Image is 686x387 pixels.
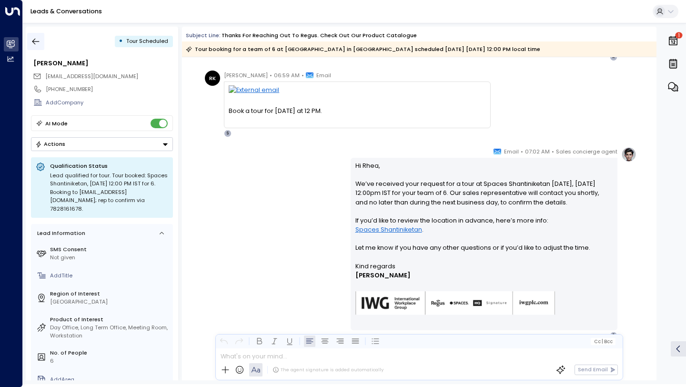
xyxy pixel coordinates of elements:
img: External email [229,85,485,97]
div: Actions [35,141,65,147]
span: | [602,339,603,344]
button: 1 [665,31,681,51]
span: rheakhanna2022@gmail.com [45,72,138,81]
div: Lead qualified for tour. Tour booked: Spaces Shantiniketan, [DATE] 12:00 PM IST for 6. Booking to... [50,172,168,214]
span: Email [316,71,331,80]
label: Product of Interest [50,316,170,324]
span: [PERSON_NAME] [355,271,411,280]
a: Spaces Shantiniketan [355,225,422,234]
div: AddTitle [50,272,170,280]
span: Subject Line: [186,31,221,39]
div: The agent signature is added automatically [272,367,383,373]
img: AIorK4zU2Kz5WUNqa9ifSKC9jFH1hjwenjvh85X70KBOPduETvkeZu4OqG8oPuqbwvp3xfXcMQJCRtwYb-SG [355,291,555,316]
span: [EMAIL_ADDRESS][DOMAIN_NAME] [45,72,138,80]
div: Book a tour for [DATE] at 12 PM. [229,106,485,115]
div: AddCompany [46,99,172,107]
div: 6 [50,357,170,365]
div: RK [205,71,220,86]
p: Hi Rhea, We’ve received your request for a tour at Spaces Shantiniketan [DATE], [DATE] 12:00pm IS... [355,161,613,262]
label: No. of People [50,349,170,357]
span: [PERSON_NAME] [224,71,268,80]
span: Cc Bcc [594,339,613,344]
div: • [119,34,123,48]
p: Qualification Status [50,162,168,170]
span: • [521,147,523,156]
div: S [224,130,232,137]
button: Redo [233,336,245,347]
span: • [552,147,554,156]
div: [GEOGRAPHIC_DATA] [50,298,170,306]
div: Signature [355,262,613,327]
a: Leads & Conversations [30,7,102,15]
span: Sales concierge agent [556,147,617,156]
div: [PERSON_NAME] [33,59,172,68]
span: 1 [676,32,683,39]
span: • [302,71,304,80]
img: profile-logo.png [621,147,636,162]
span: 06:59 AM [274,71,300,80]
button: Actions [31,137,173,151]
div: Tour booking for a team of 6 at [GEOGRAPHIC_DATA] in [GEOGRAPHIC_DATA] scheduled [DATE] [DATE] 12... [186,44,540,54]
button: Undo [218,336,230,347]
span: 07:02 AM [525,147,550,156]
span: Email [504,147,519,156]
div: [PHONE_NUMBER] [46,85,172,93]
span: Kind regards [355,262,395,271]
div: Lead Information [34,229,85,237]
button: Cc|Bcc [591,338,615,345]
div: R [610,53,617,61]
div: AI Mode [45,119,68,128]
div: Button group with a nested menu [31,137,173,151]
div: AddArea [50,376,170,384]
div: Thanks for reaching out to Regus. Check out our product catalogue [222,31,417,40]
span: Tour Scheduled [126,37,168,45]
div: R [610,332,617,339]
span: • [270,71,272,80]
div: Day Office, Long Term Office, Meeting Room, Workstation [50,324,170,340]
div: Not given [50,254,170,262]
label: Region of Interest [50,290,170,298]
label: SMS Consent [50,245,170,254]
